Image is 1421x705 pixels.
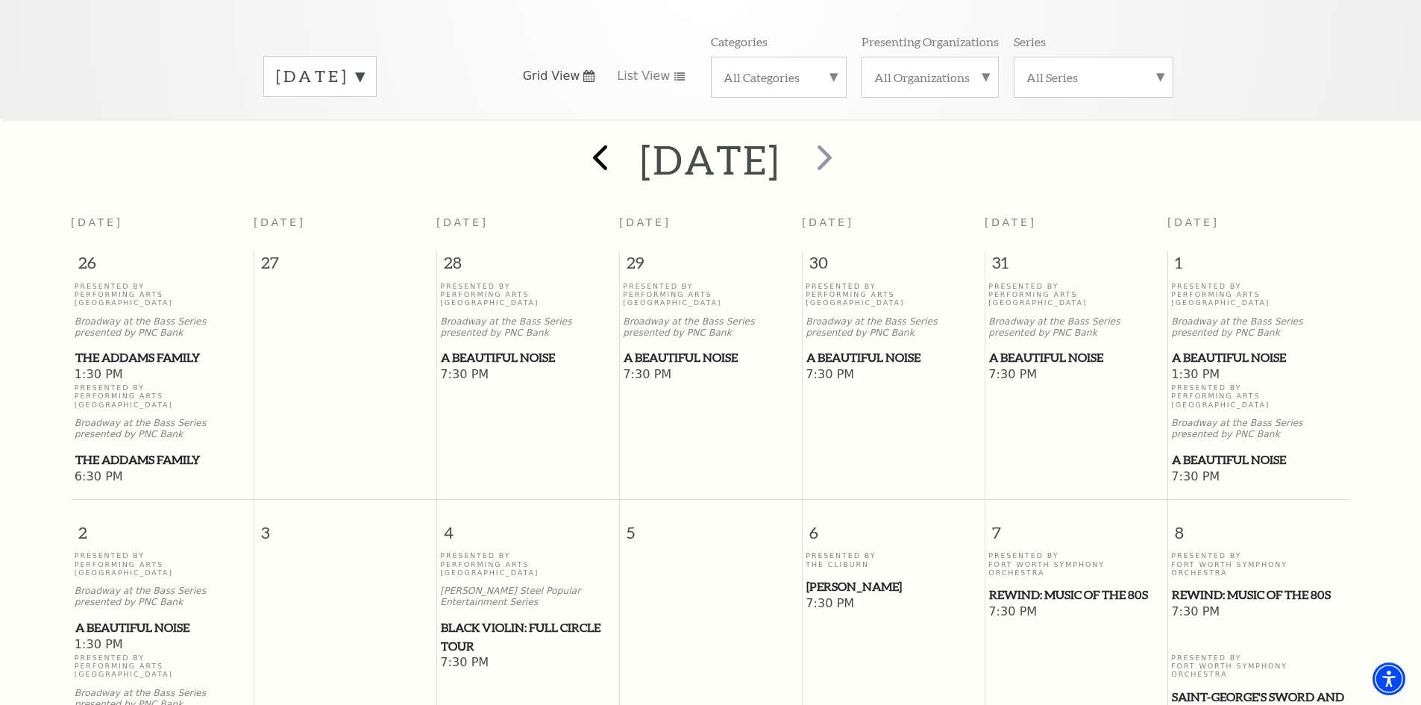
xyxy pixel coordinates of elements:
p: Broadway at the Bass Series presented by PNC Bank [75,418,250,440]
p: Categories [711,34,768,49]
span: 7:30 PM [623,367,798,383]
span: 28 [437,251,619,281]
p: Presented By Performing Arts [GEOGRAPHIC_DATA] [440,282,615,307]
span: 7 [985,500,1167,551]
span: A Beautiful Noise [624,348,797,367]
span: [DATE] [436,216,489,228]
span: 2 [71,500,254,551]
span: 7:30 PM [806,367,981,383]
span: [DATE] [1167,216,1220,228]
span: A Beautiful Noise [441,348,615,367]
span: 27 [254,251,436,281]
a: REWIND: Music of the 80s [1171,586,1346,604]
span: Grid View [523,68,580,84]
p: Presented By Performing Arts [GEOGRAPHIC_DATA] [988,282,1164,307]
span: 6:30 PM [75,469,250,486]
span: A Beautiful Noise [806,348,980,367]
label: [DATE] [276,65,364,88]
a: A Beautiful Noise [806,348,981,367]
p: Series [1014,34,1046,49]
a: A Beautiful Noise [1171,348,1346,367]
p: Broadway at the Bass Series presented by PNC Bank [623,316,798,339]
label: All Organizations [874,69,986,85]
span: [DATE] [985,216,1037,228]
a: A Beautiful Noise [75,618,250,637]
div: Accessibility Menu [1373,662,1405,695]
span: The Addams Family [75,348,249,367]
a: The Addams Family [75,451,250,469]
a: Black Violin: Full Circle Tour [440,618,615,655]
span: Black Violin: Full Circle Tour [441,618,615,655]
span: 7:30 PM [806,596,981,612]
span: 4 [437,500,619,551]
p: Presented By Fort Worth Symphony Orchestra [1171,654,1346,679]
span: REWIND: Music of the 80s [1172,586,1346,604]
span: 29 [620,251,802,281]
p: Presented By Fort Worth Symphony Orchestra [988,551,1164,577]
span: A Beautiful Noise [1172,348,1346,367]
span: 6 [803,500,985,551]
p: Presented By Performing Arts [GEOGRAPHIC_DATA] [75,282,250,307]
label: All Series [1026,69,1161,85]
p: Broadway at the Bass Series presented by PNC Bank [440,316,615,339]
span: 8 [1168,500,1351,551]
h2: [DATE] [640,136,781,184]
button: prev [571,134,626,187]
span: [DATE] [619,216,671,228]
span: [DATE] [802,216,854,228]
p: Presented By Performing Arts [GEOGRAPHIC_DATA] [440,551,615,577]
p: Broadway at the Bass Series presented by PNC Bank [1171,316,1346,339]
span: 1 [1168,251,1351,281]
span: 7:30 PM [988,367,1164,383]
span: 3 [254,500,436,551]
span: [PERSON_NAME] [806,577,980,596]
label: All Categories [724,69,834,85]
span: 7:30 PM [440,655,615,671]
span: A Beautiful Noise [989,348,1163,367]
span: 7:30 PM [988,604,1164,621]
span: 30 [803,251,985,281]
span: 26 [71,251,254,281]
p: Broadway at the Bass Series presented by PNC Bank [75,586,250,608]
a: A Beautiful Noise [988,348,1164,367]
a: A Beautiful Noise [623,348,798,367]
p: Presented By Fort Worth Symphony Orchestra [1171,551,1346,577]
span: 5 [620,500,802,551]
span: [DATE] [71,216,123,228]
a: The Addams Family [75,348,250,367]
a: REWIND: Music of the 80s [988,586,1164,604]
span: A Beautiful Noise [1172,451,1346,469]
p: Presented By Performing Arts [GEOGRAPHIC_DATA] [75,383,250,409]
p: Presented By Performing Arts [GEOGRAPHIC_DATA] [806,282,981,307]
span: A Beautiful Noise [75,618,249,637]
span: List View [617,68,670,84]
span: 1:30 PM [1171,367,1346,383]
span: 1:30 PM [75,367,250,383]
a: Beatrice Rana [806,577,981,596]
p: Presented By Performing Arts [GEOGRAPHIC_DATA] [623,282,798,307]
a: A Beautiful Noise [440,348,615,367]
p: Presented By The Cliburn [806,551,981,568]
span: 7:30 PM [440,367,615,383]
span: 1:30 PM [75,637,250,654]
p: Broadway at the Bass Series presented by PNC Bank [806,316,981,339]
p: Broadway at the Bass Series presented by PNC Bank [75,316,250,339]
span: REWIND: Music of the 80s [989,586,1163,604]
span: 7:30 PM [1171,469,1346,486]
p: Presented By Performing Arts [GEOGRAPHIC_DATA] [1171,383,1346,409]
a: A Beautiful Noise [1171,451,1346,469]
p: Presented By Performing Arts [GEOGRAPHIC_DATA] [1171,282,1346,307]
p: Presented By Performing Arts [GEOGRAPHIC_DATA] [75,654,250,679]
p: Presented By Performing Arts [GEOGRAPHIC_DATA] [75,551,250,577]
p: Broadway at the Bass Series presented by PNC Bank [988,316,1164,339]
span: 7:30 PM [1171,604,1346,621]
span: The Addams Family [75,451,249,469]
span: 31 [985,251,1167,281]
span: [DATE] [254,216,306,228]
button: next [795,134,850,187]
p: Broadway at the Bass Series presented by PNC Bank [1171,418,1346,440]
p: [PERSON_NAME] Steel Popular Entertainment Series [440,586,615,608]
p: Presenting Organizations [862,34,999,49]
